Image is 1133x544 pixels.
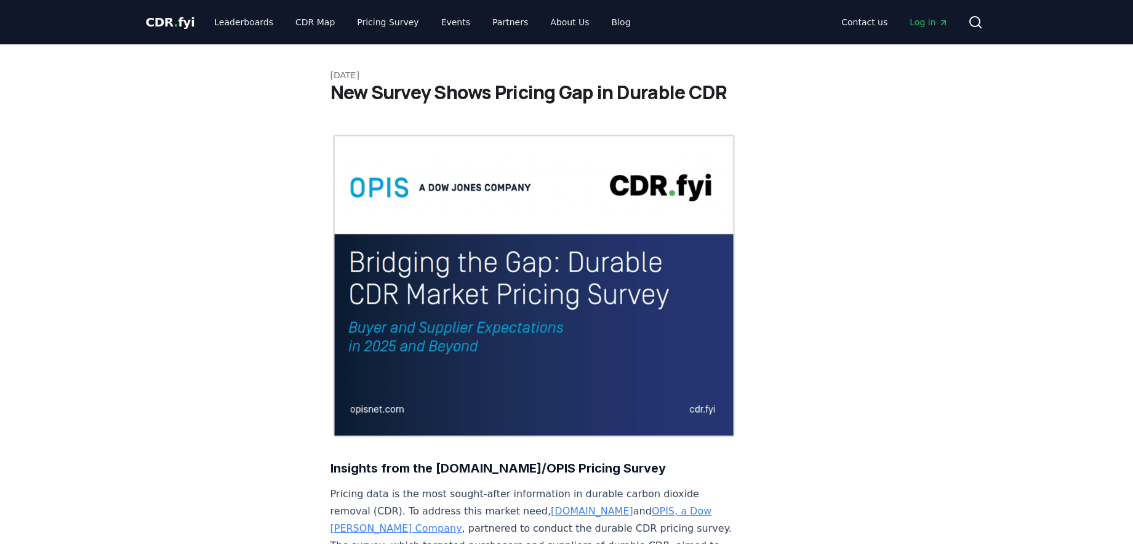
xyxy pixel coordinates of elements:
a: Contact us [831,11,897,33]
img: blog post image [330,133,738,439]
a: Partners [482,11,538,33]
h1: New Survey Shows Pricing Gap in Durable CDR [330,81,803,104]
a: Log in [900,11,958,33]
p: [DATE] [330,69,803,81]
span: CDR fyi [146,15,195,30]
a: About Us [540,11,599,33]
a: [DOMAIN_NAME] [551,505,633,517]
strong: Insights from the [DOMAIN_NAME]/OPIS Pricing Survey [330,461,666,476]
a: CDR Map [286,11,345,33]
a: Events [431,11,480,33]
nav: Main [204,11,640,33]
a: Blog [602,11,641,33]
a: CDR.fyi [146,14,195,31]
span: . [174,15,178,30]
a: Pricing Survey [347,11,428,33]
span: Log in [910,16,948,28]
a: Leaderboards [204,11,283,33]
nav: Main [831,11,958,33]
